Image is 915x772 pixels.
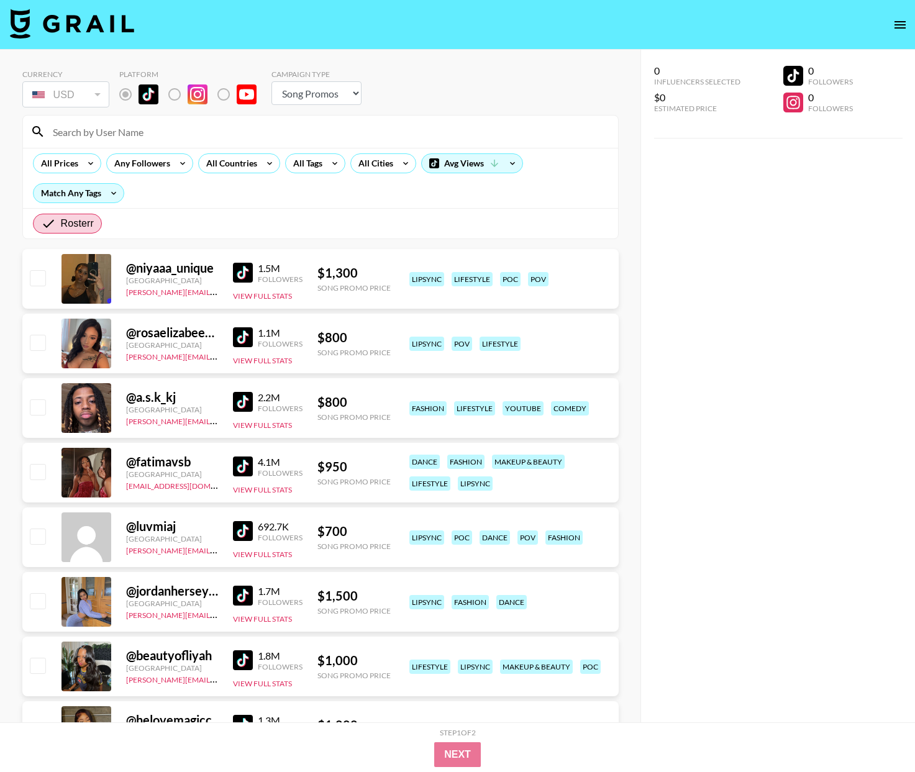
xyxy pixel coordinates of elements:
[422,154,522,173] div: Avg Views
[233,521,253,541] img: TikTok
[233,456,253,476] img: TikTok
[654,77,740,86] div: Influencers Selected
[10,9,134,39] img: Grail Talent
[452,595,489,609] div: fashion
[317,283,391,293] div: Song Promo Price
[317,542,391,551] div: Song Promo Price
[126,405,218,414] div: [GEOGRAPHIC_DATA]
[580,660,601,674] div: poc
[126,285,310,297] a: [PERSON_NAME][EMAIL_ADDRESS][DOMAIN_NAME]
[317,348,391,357] div: Song Promo Price
[25,84,107,106] div: USD
[454,401,495,416] div: lifestyle
[517,530,538,545] div: pov
[271,70,362,79] div: Campaign Type
[139,84,158,104] img: TikTok
[126,414,310,426] a: [PERSON_NAME][EMAIL_ADDRESS][DOMAIN_NAME]
[258,339,303,348] div: Followers
[452,337,472,351] div: pov
[808,65,853,77] div: 0
[233,327,253,347] img: TikTok
[317,412,391,422] div: Song Promo Price
[351,154,396,173] div: All Cities
[258,275,303,284] div: Followers
[126,519,218,534] div: @ luvmiaj
[500,660,573,674] div: makeup & beauty
[452,272,493,286] div: lifestyle
[126,276,218,285] div: [GEOGRAPHIC_DATA]
[233,263,253,283] img: TikTok
[258,456,303,468] div: 4.1M
[258,585,303,597] div: 1.7M
[317,477,391,486] div: Song Promo Price
[126,583,218,599] div: @ jordanherseyyy
[233,485,292,494] button: View Full Stats
[492,455,565,469] div: makeup & beauty
[126,479,251,491] a: [EMAIL_ADDRESS][DOMAIN_NAME]
[258,404,303,413] div: Followers
[258,391,303,404] div: 2.2M
[317,265,391,281] div: $ 1,300
[480,337,521,351] div: lifestyle
[233,420,292,430] button: View Full Stats
[317,459,391,475] div: $ 950
[409,401,447,416] div: fashion
[233,614,292,624] button: View Full Stats
[409,476,450,491] div: lifestyle
[528,272,549,286] div: pov
[45,122,611,142] input: Search by User Name
[440,728,476,737] div: Step 1 of 2
[888,12,913,37] button: open drawer
[199,154,260,173] div: All Countries
[22,79,109,110] div: Currency is locked to USD
[126,673,310,684] a: [PERSON_NAME][EMAIL_ADDRESS][DOMAIN_NAME]
[808,104,853,113] div: Followers
[126,543,310,555] a: [PERSON_NAME][EMAIL_ADDRESS][DOMAIN_NAME]
[126,470,218,479] div: [GEOGRAPHIC_DATA]
[808,91,853,104] div: 0
[503,401,544,416] div: youtube
[317,653,391,668] div: $ 1,000
[258,533,303,542] div: Followers
[233,392,253,412] img: TikTok
[233,550,292,559] button: View Full Stats
[119,81,266,107] div: List locked to TikTok.
[233,291,292,301] button: View Full Stats
[237,84,257,104] img: YouTube
[126,340,218,350] div: [GEOGRAPHIC_DATA]
[188,84,207,104] img: Instagram
[545,530,583,545] div: fashion
[107,154,173,173] div: Any Followers
[258,520,303,533] div: 692.7K
[258,327,303,339] div: 1.1M
[126,454,218,470] div: @ fatimavsb
[808,77,853,86] div: Followers
[409,595,444,609] div: lipsync
[480,530,510,545] div: dance
[34,154,81,173] div: All Prices
[317,671,391,680] div: Song Promo Price
[233,679,292,688] button: View Full Stats
[317,588,391,604] div: $ 1,500
[61,216,94,231] span: Rosterr
[551,401,589,416] div: comedy
[317,606,391,615] div: Song Promo Price
[258,714,303,727] div: 1.3M
[409,660,450,674] div: lifestyle
[654,91,740,104] div: $0
[654,65,740,77] div: 0
[22,70,109,79] div: Currency
[119,70,266,79] div: Platform
[434,742,481,767] button: Next
[258,262,303,275] div: 1.5M
[126,648,218,663] div: @ beautyofliyah
[317,717,391,733] div: $ 1,000
[458,476,493,491] div: lipsync
[496,595,527,609] div: dance
[233,356,292,365] button: View Full Stats
[409,530,444,545] div: lipsync
[233,586,253,606] img: TikTok
[458,660,493,674] div: lipsync
[452,530,472,545] div: poc
[317,524,391,539] div: $ 700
